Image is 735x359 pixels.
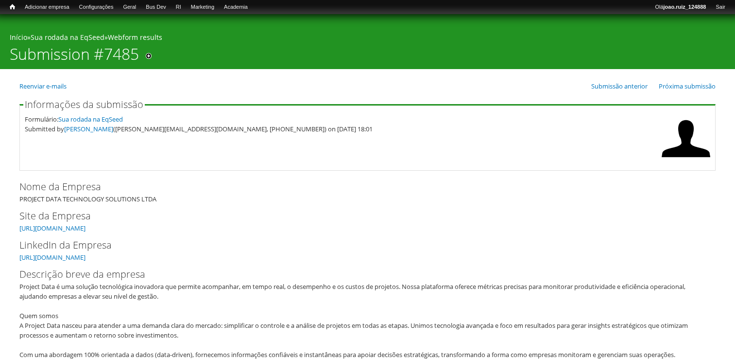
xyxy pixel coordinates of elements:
[25,114,657,124] div: Formulário:
[19,209,700,223] label: Site da Empresa
[118,2,141,12] a: Geral
[58,115,123,124] a: Sua rodada na EqSeed
[141,2,171,12] a: Bus Dev
[650,2,711,12] a: Olájoao.ruiz_124888
[19,179,716,204] div: PROJECT DATA TECHNOLOGY SOLUTIONS LTDA
[10,3,15,10] span: Início
[662,156,710,165] a: Ver perfil do usuário.
[219,2,253,12] a: Academia
[64,125,113,133] a: [PERSON_NAME]
[74,2,119,12] a: Configurações
[659,82,716,90] a: Próxima submissão
[23,100,145,109] legend: Informações da submissão
[171,2,186,12] a: RI
[5,2,20,12] a: Início
[20,2,74,12] a: Adicionar empresa
[108,33,162,42] a: Webform results
[25,124,657,134] div: Submitted by ([PERSON_NAME][EMAIL_ADDRESS][DOMAIN_NAME], [PHONE_NUMBER]) on [DATE] 18:01
[19,179,700,194] label: Nome da Empresa
[19,267,700,282] label: Descrição breve da empresa
[19,238,700,252] label: LinkedIn da Empresa
[591,82,648,90] a: Submissão anterior
[19,82,67,90] a: Reenviar e-mails
[19,224,85,233] a: [URL][DOMAIN_NAME]
[711,2,730,12] a: Sair
[10,33,27,42] a: Início
[664,4,706,10] strong: joao.ruiz_124888
[10,33,725,45] div: » »
[662,114,710,163] img: Foto de BRUNO DE FRAGA DIAS
[186,2,219,12] a: Marketing
[10,45,139,69] h1: Submission #7485
[31,33,104,42] a: Sua rodada na EqSeed
[19,253,85,262] a: [URL][DOMAIN_NAME]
